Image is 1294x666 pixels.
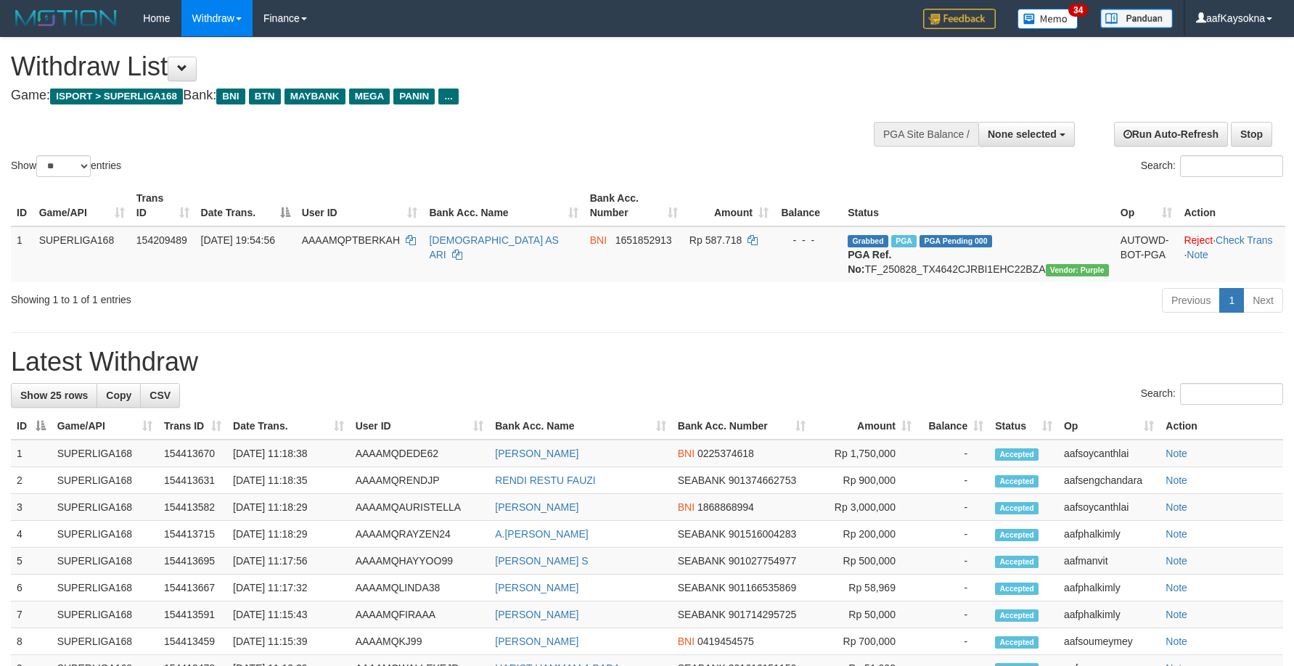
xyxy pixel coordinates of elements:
[1178,185,1285,226] th: Action
[917,548,989,575] td: -
[1058,494,1160,521] td: aafsoycanthlai
[1219,288,1244,313] a: 1
[106,390,131,401] span: Copy
[684,185,774,226] th: Amount: activate to sort column ascending
[584,185,684,226] th: Bank Acc. Number: activate to sort column ascending
[1058,521,1160,548] td: aafphalkimly
[1046,264,1109,276] span: Vendor URL: https://trx4.1velocity.biz
[423,185,583,226] th: Bank Acc. Name: activate to sort column ascending
[917,628,989,655] td: -
[811,521,917,548] td: Rp 200,000
[995,502,1039,514] span: Accepted
[296,185,424,226] th: User ID: activate to sort column ascending
[697,636,754,647] span: Copy 0419454575 to clipboard
[811,628,917,655] td: Rp 700,000
[678,474,726,486] span: SEABANK
[52,628,158,655] td: SUPERLIGA168
[350,521,490,548] td: AAAAMQRAYZEN24
[158,601,227,628] td: 154413591
[11,467,52,494] td: 2
[52,413,158,440] th: Game/API: activate to sort column ascending
[615,234,672,246] span: Copy 1651852913 to clipboard
[917,575,989,601] td: -
[917,494,989,521] td: -
[227,440,350,467] td: [DATE] 11:18:38
[917,440,989,467] td: -
[227,413,350,440] th: Date Trans.: activate to sort column ascending
[1216,234,1273,246] a: Check Trans
[1115,226,1179,282] td: AUTOWD-BOT-PGA
[1100,9,1173,28] img: panduan.png
[678,528,726,540] span: SEABANK
[489,413,672,440] th: Bank Acc. Name: activate to sort column ascending
[1243,288,1283,313] a: Next
[1058,575,1160,601] td: aafphalkimly
[811,440,917,467] td: Rp 1,750,000
[1166,636,1187,647] a: Note
[672,413,811,440] th: Bank Acc. Number: activate to sort column ascending
[11,548,52,575] td: 5
[11,575,52,601] td: 6
[995,636,1039,649] span: Accepted
[158,413,227,440] th: Trans ID: activate to sort column ascending
[1058,413,1160,440] th: Op: activate to sort column ascending
[1184,234,1213,246] a: Reject
[811,413,917,440] th: Amount: activate to sort column ascending
[52,440,158,467] td: SUPERLIGA168
[158,467,227,494] td: 154413631
[1166,474,1187,486] a: Note
[1141,155,1283,177] label: Search:
[1166,448,1187,459] a: Note
[678,636,695,647] span: BNI
[11,440,52,467] td: 1
[140,383,180,408] a: CSV
[811,467,917,494] td: Rp 900,000
[52,548,158,575] td: SUPERLIGA168
[158,494,227,521] td: 154413582
[1166,555,1187,567] a: Note
[811,575,917,601] td: Rp 58,969
[249,89,281,104] span: BTN
[158,548,227,575] td: 154413695
[195,185,296,226] th: Date Trans.: activate to sort column descending
[350,467,490,494] td: AAAAMQRENDJP
[678,501,695,513] span: BNI
[1180,383,1283,405] input: Search:
[495,474,595,486] a: RENDI RESTU FAUZI
[811,601,917,628] td: Rp 50,000
[11,287,528,307] div: Showing 1 to 1 of 1 entries
[697,501,754,513] span: Copy 1868868994 to clipboard
[1017,9,1078,29] img: Button%20Memo.svg
[874,122,978,147] div: PGA Site Balance /
[780,233,836,247] div: - - -
[52,601,158,628] td: SUPERLIGA168
[1180,155,1283,177] input: Search:
[36,155,91,177] select: Showentries
[495,501,578,513] a: [PERSON_NAME]
[917,521,989,548] td: -
[158,628,227,655] td: 154413459
[136,234,187,246] span: 154209489
[729,609,796,620] span: Copy 901714295725 to clipboard
[1166,501,1187,513] a: Note
[350,548,490,575] td: AAAAMQHAYYOO99
[429,234,558,260] a: [DEMOGRAPHIC_DATA] AS ARI
[350,494,490,521] td: AAAAMQAURISTELLA
[729,474,796,486] span: Copy 901374662753 to clipboard
[11,185,33,226] th: ID
[1058,628,1160,655] td: aafsoumeymey
[158,440,227,467] td: 154413670
[33,185,131,226] th: Game/API: activate to sort column ascending
[891,235,917,247] span: Marked by aafchhiseyha
[227,548,350,575] td: [DATE] 11:17:56
[1178,226,1285,282] td: · ·
[978,122,1075,147] button: None selected
[158,521,227,548] td: 154413715
[917,601,989,628] td: -
[995,475,1039,488] span: Accepted
[438,89,458,104] span: ...
[1115,185,1179,226] th: Op: activate to sort column ascending
[811,494,917,521] td: Rp 3,000,000
[1166,582,1187,593] a: Note
[842,226,1115,282] td: TF_250828_TX4642CJRBI1EHC22BZA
